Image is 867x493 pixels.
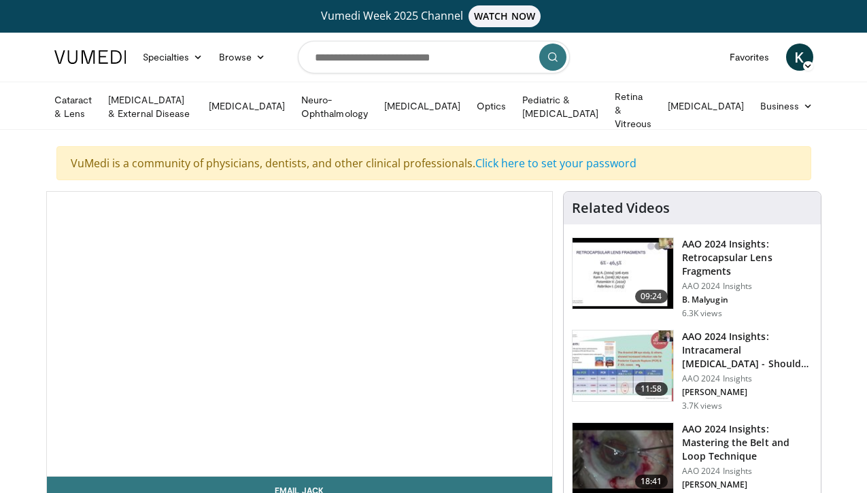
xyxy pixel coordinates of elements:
p: AAO 2024 Insights [682,466,813,477]
h3: AAO 2024 Insights: Retrocapsular Lens Fragments [682,237,813,278]
img: 01f52a5c-6a53-4eb2-8a1d-dad0d168ea80.150x105_q85_crop-smart_upscale.jpg [573,238,673,309]
p: AAO 2024 Insights [682,373,813,384]
a: Click here to set your password [475,156,636,171]
p: 3.7K views [682,401,722,411]
p: [PERSON_NAME] [682,479,813,490]
a: [MEDICAL_DATA] [201,92,293,120]
input: Search topics, interventions [298,41,570,73]
p: B. Malyugin [682,294,813,305]
span: 11:58 [635,382,668,396]
h4: Related Videos [572,200,670,216]
a: [MEDICAL_DATA] [376,92,469,120]
a: Vumedi Week 2025 ChannelWATCH NOW [56,5,811,27]
video-js: Video Player [47,192,552,477]
p: [PERSON_NAME] [682,387,813,398]
a: [MEDICAL_DATA] & External Disease [100,93,201,120]
a: Pediatric & [MEDICAL_DATA] [514,93,607,120]
h3: AAO 2024 Insights: Mastering the Belt and Loop Technique [682,422,813,463]
a: 11:58 AAO 2024 Insights: Intracameral [MEDICAL_DATA] - Should We Dilute It? … AAO 2024 Insights [... [572,330,813,411]
img: VuMedi Logo [54,50,126,64]
img: de733f49-b136-4bdc-9e00-4021288efeb7.150x105_q85_crop-smart_upscale.jpg [573,330,673,401]
a: [MEDICAL_DATA] [660,92,752,120]
span: WATCH NOW [469,5,541,27]
a: Specialties [135,44,211,71]
a: K [786,44,813,71]
a: Cataract & Lens [46,93,101,120]
a: Neuro-Ophthalmology [293,93,376,120]
span: 18:41 [635,475,668,488]
a: Retina & Vitreous [607,97,660,124]
p: 6.3K views [682,308,722,319]
a: Favorites [721,44,778,71]
span: 09:24 [635,290,668,303]
a: 09:24 AAO 2024 Insights: Retrocapsular Lens Fragments AAO 2024 Insights B. Malyugin 6.3K views [572,237,813,319]
a: Browse [211,44,273,71]
a: Optics [469,92,514,120]
p: AAO 2024 Insights [682,281,813,292]
h3: AAO 2024 Insights: Intracameral [MEDICAL_DATA] - Should We Dilute It? … [682,330,813,371]
a: Business [752,92,821,120]
div: VuMedi is a community of physicians, dentists, and other clinical professionals. [56,146,811,180]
